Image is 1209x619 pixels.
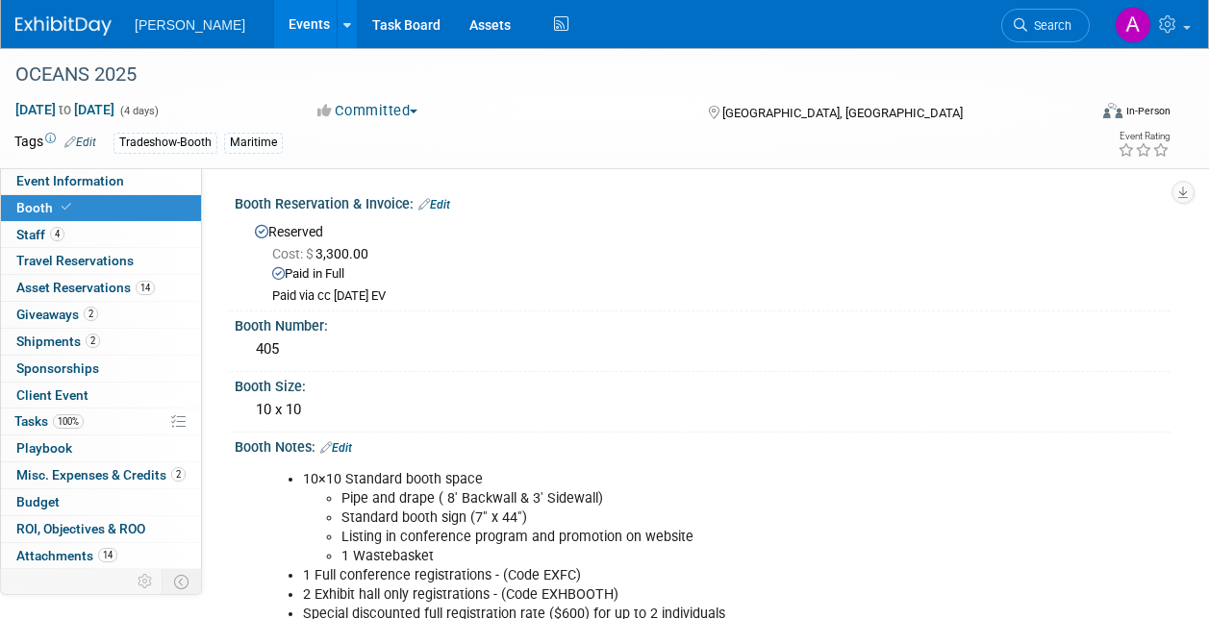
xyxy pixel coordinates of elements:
[1,168,201,194] a: Event Information
[16,360,99,376] span: Sponsorships
[56,102,74,117] span: to
[235,372,1171,396] div: Booth Size:
[16,548,117,563] span: Attachments
[1,516,201,542] a: ROI, Objectives & ROO
[1,356,201,382] a: Sponsorships
[341,489,973,508] li: Pipe and drape ( 8' Backwall & 3' Sidewall)
[1103,103,1122,118] img: Format-Inperson.png
[303,470,973,566] li: 10×10 Standard booth space
[113,133,217,153] div: Tradeshow-Booth
[64,136,96,149] a: Edit
[163,569,202,594] td: Toggle Event Tabs
[53,414,84,429] span: 100%
[1001,9,1090,42] a: Search
[235,433,1171,458] div: Booth Notes:
[1,543,201,569] a: Attachments14
[16,440,72,456] span: Playbook
[1,489,201,515] a: Budget
[272,265,1156,284] div: Paid in Full
[1,195,201,221] a: Booth
[1027,18,1071,33] span: Search
[136,281,155,295] span: 14
[303,566,973,585] li: 1 Full conference registrations - (Code EXFC)
[224,133,283,153] div: Maritime
[16,521,145,536] span: ROI, Objectives & ROO
[722,106,963,120] span: [GEOGRAPHIC_DATA], [GEOGRAPHIC_DATA]
[1,302,201,328] a: Giveaways2
[171,467,186,482] span: 2
[129,569,163,594] td: Personalize Event Tab Strip
[272,246,376,261] span: 3,300.00
[341,528,973,547] li: Listing in conference program and promotion on website
[16,280,155,295] span: Asset Reservations
[249,334,1156,364] div: 405
[84,307,98,321] span: 2
[1118,132,1170,141] div: Event Rating
[16,307,98,322] span: Giveaways
[16,494,60,509] span: Budget
[1,275,201,301] a: Asset Reservations14
[1,462,201,488] a: Misc. Expenses & Credits2
[16,227,64,242] span: Staff
[272,246,315,261] span: Cost: $
[1,409,201,434] a: Tasks100%
[341,547,973,566] li: 1 Wastebasket
[1,248,201,274] a: Travel Reservations
[272,288,1156,305] div: Paid via cc [DATE] EV
[16,253,134,268] span: Travel Reservations
[1002,100,1171,129] div: Event Format
[14,101,115,118] span: [DATE] [DATE]
[303,585,973,605] li: 2 Exhibit hall only registrations - (Code EXHBOOTH)
[1115,7,1151,43] img: Amy Reese
[235,311,1171,335] div: Booth Number:
[14,413,84,429] span: Tasks
[86,334,100,348] span: 2
[311,101,425,121] button: Committed
[15,16,112,36] img: ExhibitDay
[249,395,1156,425] div: 10 x 10
[235,189,1171,214] div: Booth Reservation & Invoice:
[1,383,201,409] a: Client Event
[9,58,1071,92] div: OCEANS 2025
[50,227,64,241] span: 4
[320,441,352,455] a: Edit
[341,508,973,528] li: Standard booth sign (7" x 44")
[16,334,100,349] span: Shipments
[98,548,117,562] span: 14
[1125,104,1171,118] div: In-Person
[14,132,96,154] td: Tags
[16,173,124,188] span: Event Information
[1,435,201,461] a: Playbook
[249,217,1156,305] div: Reserved
[16,387,88,403] span: Client Event
[16,467,186,483] span: Misc. Expenses & Credits
[1,222,201,248] a: Staff4
[118,105,159,117] span: (4 days)
[16,200,75,215] span: Booth
[62,202,71,212] i: Booth reservation complete
[135,17,245,33] span: [PERSON_NAME]
[418,198,450,211] a: Edit
[1,329,201,355] a: Shipments2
